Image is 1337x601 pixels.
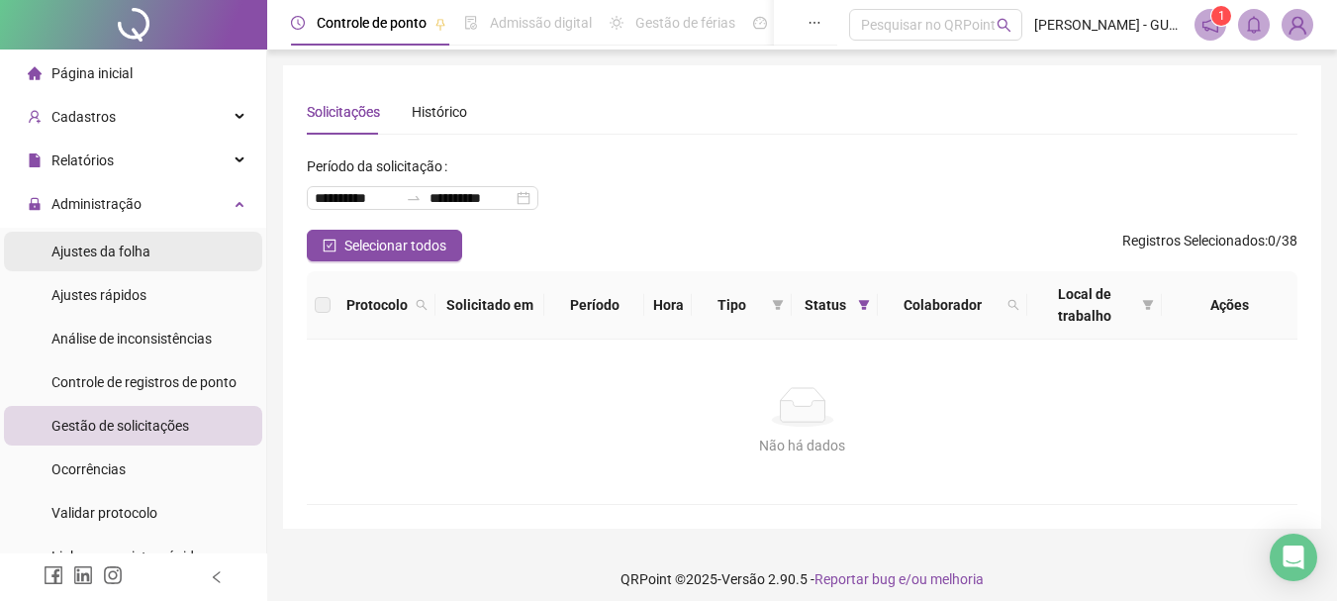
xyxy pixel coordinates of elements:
[331,435,1274,456] div: Não há dados
[44,565,63,585] span: facebook
[800,294,850,316] span: Status
[307,101,380,123] div: Solicitações
[51,244,150,259] span: Ajustes da folha
[808,16,821,30] span: ellipsis
[772,299,784,311] span: filter
[886,294,1000,316] span: Colaborador
[28,66,42,80] span: home
[1245,16,1263,34] span: bell
[1122,230,1297,261] span: : 0 / 38
[1283,10,1312,40] img: 25190
[291,16,305,30] span: clock-circle
[51,287,146,303] span: Ajustes rápidos
[103,565,123,585] span: instagram
[635,15,735,31] span: Gestão de férias
[307,150,455,182] label: Período da solicitação
[1122,233,1265,249] span: Registros Selecionados
[51,331,212,347] span: Análise de inconsistências
[434,18,446,30] span: pushpin
[51,196,142,212] span: Administração
[1201,16,1219,34] span: notification
[210,570,224,584] span: left
[51,65,133,81] span: Página inicial
[1142,299,1154,311] span: filter
[1003,290,1023,320] span: search
[51,505,157,521] span: Validar protocolo
[412,101,467,123] div: Histórico
[700,294,764,316] span: Tipo
[51,109,116,125] span: Cadastros
[1035,283,1134,327] span: Local de trabalho
[854,290,874,320] span: filter
[644,271,692,340] th: Hora
[416,299,428,311] span: search
[307,230,462,261] button: Selecionar todos
[997,18,1011,33] span: search
[1218,9,1225,23] span: 1
[435,271,544,340] th: Solicitado em
[28,153,42,167] span: file
[814,571,984,587] span: Reportar bug e/ou melhoria
[51,549,202,564] span: Link para registro rápido
[51,152,114,168] span: Relatórios
[721,571,765,587] span: Versão
[406,190,422,206] span: to
[753,16,767,30] span: dashboard
[1138,279,1158,331] span: filter
[490,15,592,31] span: Admissão digital
[544,271,644,340] th: Período
[344,235,446,256] span: Selecionar todos
[346,294,408,316] span: Protocolo
[1170,294,1289,316] div: Ações
[610,16,623,30] span: sun
[768,290,788,320] span: filter
[28,197,42,211] span: lock
[1007,299,1019,311] span: search
[51,418,189,434] span: Gestão de solicitações
[1270,534,1317,581] div: Open Intercom Messenger
[323,239,336,252] span: check-square
[858,299,870,311] span: filter
[406,190,422,206] span: swap-right
[1034,14,1183,36] span: [PERSON_NAME] - GUARUJA SUPLEMENTOS
[28,110,42,124] span: user-add
[412,290,431,320] span: search
[1211,6,1231,26] sup: 1
[51,374,237,390] span: Controle de registros de ponto
[464,16,478,30] span: file-done
[317,15,427,31] span: Controle de ponto
[73,565,93,585] span: linkedin
[51,461,126,477] span: Ocorrências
